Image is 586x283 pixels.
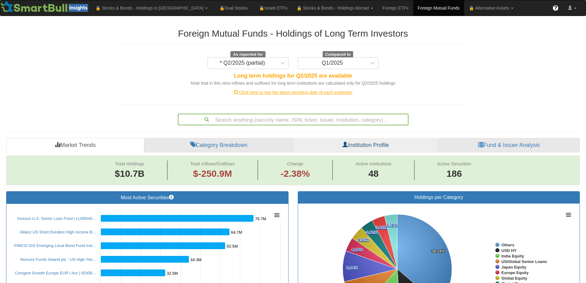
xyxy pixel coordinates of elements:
[554,5,557,11] span: ?
[501,259,547,264] tspan: US/Global Senior Loans
[501,276,528,281] tspan: Global Equity
[118,72,468,80] div: Long term holdings for Q2/2025 are available
[115,168,145,179] span: $10.7B
[144,138,293,153] a: Category Breakdown
[255,216,266,221] tspan: 76.7M
[292,0,378,16] a: 🔒 Stocks & Bonds - Holdings Abroad
[366,230,377,235] tspan: 3.82%
[376,225,387,230] tspan: 3.82%
[346,265,358,270] tspan: 9.14%
[358,237,369,242] tspan: 4.03%
[11,195,284,200] h3: Most Active Securities
[6,138,144,153] a: Market Trends
[212,0,252,16] a: 🔒Dual Stocks
[17,216,96,221] a: Invesco U.S. Senior Loan Fund | LU05640…
[20,230,96,234] a: Allianz US Short Duration High Income B…
[293,138,438,153] a: Institution Profile
[15,271,96,275] a: Comgest Growth Europe EUR I Acc | IE00B…
[501,270,529,275] tspan: Europe Equity
[287,161,303,166] span: Change
[20,257,96,262] a: Nomura Funds Ireland plc - US High Yiel…
[193,168,232,179] span: $-250.9M
[438,138,580,153] a: Fund & Issuer Analysis
[118,80,468,86] div: Note that in this view inflows and outflows for long term institutions are calculated only for Q2...
[356,167,392,180] span: 48
[190,257,201,262] tspan: 44.3M
[0,0,91,13] img: Smartbull
[281,167,310,180] span: -2.38%
[378,0,413,16] a: Foreign ETFs
[115,161,144,166] span: Total Holdings
[113,89,473,95] div: Click here to see the latest reporting date of each institution
[501,265,527,269] tspan: Japan Equity
[351,247,363,252] tspan: 4.17%
[548,0,563,16] a: ?
[231,230,242,235] tspan: 64.7M
[501,248,516,253] tspan: USD HY
[501,254,524,258] tspan: India Equity
[437,161,471,166] span: Active Securities
[227,244,238,249] tspan: 62.5M
[118,28,468,38] h2: Foreign Mutual Funds - Holdings of Long Term Investors
[252,0,292,16] a: 🔒Israeli ETFs
[386,223,398,227] tspan: 3.76%
[322,60,343,66] div: Q1/2025
[220,60,265,66] div: * Q2/2025 (partial)
[230,51,265,58] span: As reported for
[190,161,235,166] span: Total Inflows/Outflows
[14,243,96,248] a: PIMCO GIS Emerging Local Bond Fund Inst…
[356,161,392,166] span: Active Institutions
[178,114,408,125] div: Search anything (security name, ISIN, ticker, issuer, institution, category)...
[167,271,178,276] tspan: 32.5M
[432,249,445,253] tspan: 36.24%
[91,0,212,16] a: 🔒 Stocks & Bonds - Holdings in [GEOGRAPHIC_DATA]
[303,195,575,200] h3: Holdings per Category
[323,51,353,58] span: Compared to
[437,167,471,180] span: 186
[501,243,514,247] tspan: Others
[413,0,464,16] a: Foreign Mutual Funds
[464,0,518,16] a: 🔒 Alternative Assets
